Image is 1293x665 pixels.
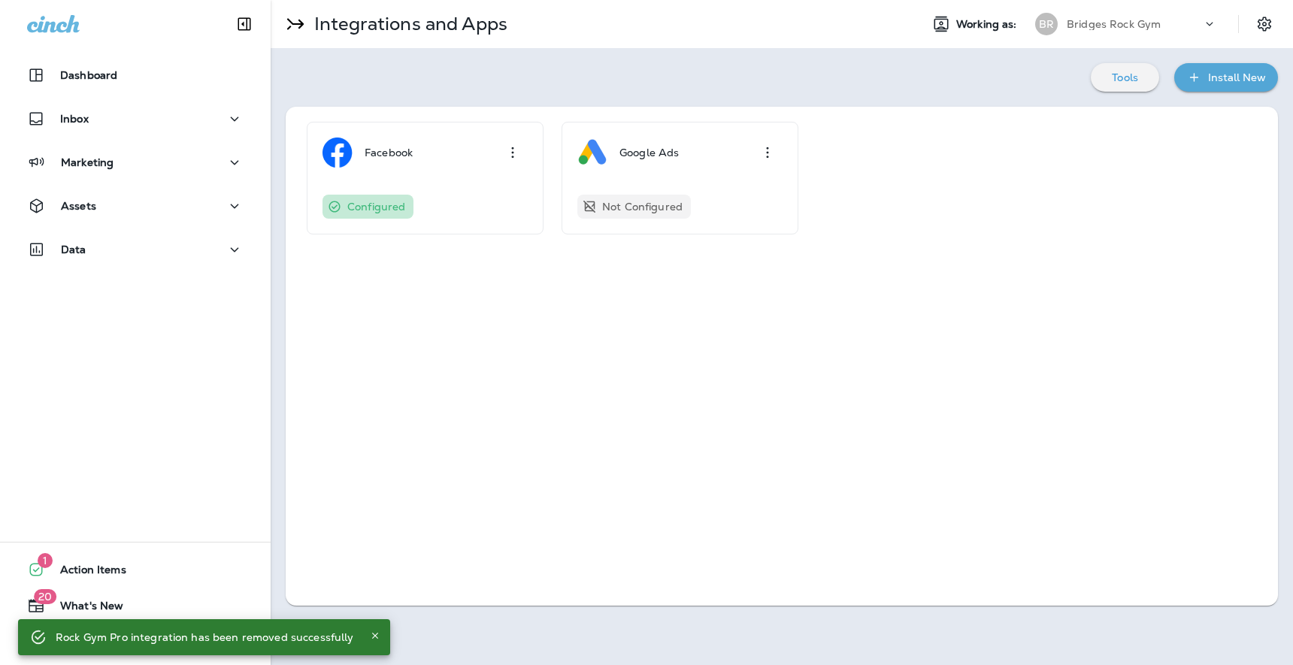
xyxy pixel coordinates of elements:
[347,201,405,213] p: Configured
[619,147,679,159] p: Google Ads
[45,564,126,582] span: Action Items
[15,555,256,585] button: 1Action Items
[45,600,123,618] span: What's New
[322,138,353,168] img: Facebook
[1174,63,1278,92] button: Install New
[15,60,256,90] button: Dashboard
[15,191,256,221] button: Assets
[61,156,114,168] p: Marketing
[15,591,256,621] button: 20What's New
[322,195,413,219] div: You have configured this integration
[1251,11,1278,38] button: Settings
[366,627,384,645] button: Close
[365,147,413,159] p: Facebook
[61,200,96,212] p: Assets
[60,113,89,125] p: Inbox
[223,9,265,39] button: Collapse Sidebar
[34,589,56,604] span: 20
[61,243,86,255] p: Data
[577,138,607,168] img: Google Ads
[15,147,256,177] button: Marketing
[1208,68,1266,87] div: Install New
[956,18,1020,31] span: Working as:
[308,13,507,35] p: Integrations and Apps
[15,627,256,657] button: Support
[1112,71,1138,83] p: Tools
[60,69,117,81] p: Dashboard
[577,195,691,219] div: You have not yet configured this integration. To use it, please click on it and fill out the requ...
[1091,63,1159,92] button: Tools
[56,624,354,651] div: Rock Gym Pro integration has been removed successfully
[602,201,683,213] p: Not Configured
[15,104,256,134] button: Inbox
[1035,13,1058,35] div: BR
[1067,18,1161,30] p: Bridges Rock Gym
[38,553,53,568] span: 1
[15,234,256,264] button: Data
